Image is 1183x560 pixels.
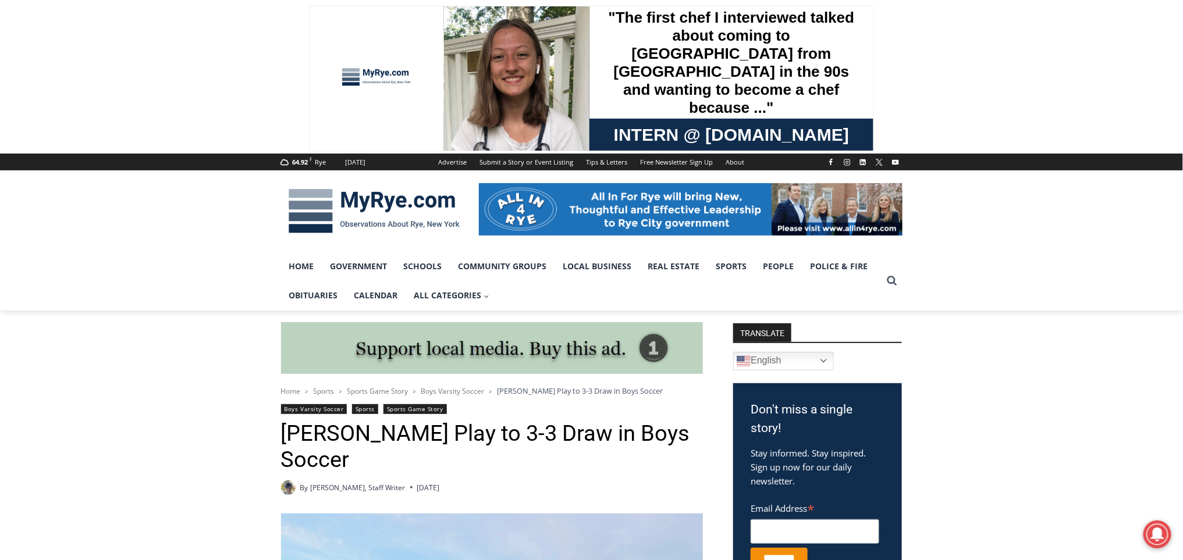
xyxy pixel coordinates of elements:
[310,483,406,493] a: [PERSON_NAME], Staff Writer
[889,155,903,169] a: YouTube
[489,387,493,395] span: >
[708,252,755,281] a: Sports
[281,385,703,397] nav: Breadcrumbs
[882,270,903,291] button: View Search Form
[352,404,378,414] a: Sports
[281,281,346,310] a: Obituaries
[300,482,308,493] span: By
[751,401,884,437] h3: Don't miss a single story!
[281,181,467,241] img: MyRye.com
[292,158,308,166] span: 64.92
[856,155,870,169] a: Linkedin
[720,154,751,170] a: About
[737,354,751,368] img: en
[580,154,634,170] a: Tips & Letters
[479,183,903,236] img: All in for Rye
[555,252,640,281] a: Local Business
[733,352,834,370] a: English
[417,482,440,493] time: [DATE]
[305,387,309,395] span: >
[802,252,876,281] a: Police & Fire
[346,157,366,167] div: [DATE]
[755,252,802,281] a: People
[294,1,550,113] div: "The first chef I interviewed talked about coming to [GEOGRAPHIC_DATA] from [GEOGRAPHIC_DATA] in ...
[474,154,580,170] a: Submit a Story or Event Listing
[281,404,347,414] a: Boys Varsity Soccer
[314,386,335,396] a: Sports
[640,252,708,281] a: Real Estate
[824,155,838,169] a: Facebook
[432,154,751,170] nav: Secondary Navigation
[119,73,165,139] div: "clearly one of the favorites in the [GEOGRAPHIC_DATA] neighborhood"
[751,446,884,488] p: Stay informed. Stay inspired. Sign up now for our daily newsletter.
[322,252,396,281] a: Government
[339,387,343,395] span: >
[304,116,539,142] span: Intern @ [DOMAIN_NAME]
[281,480,296,495] img: (PHOTO: MyRye.com 2024 Head Intern, Editor and now Staff Writer Charlie Morris. Contributed.)Char...
[432,154,474,170] a: Advertise
[280,113,564,145] a: Intern @ [DOMAIN_NAME]
[406,281,498,310] button: Child menu of All Categories
[281,386,301,396] a: Home
[396,252,450,281] a: Schools
[421,386,485,396] a: Boys Varsity Soccer
[872,155,886,169] a: X
[315,157,326,167] div: Rye
[281,252,882,311] nav: Primary Navigation
[347,386,408,396] a: Sports Game Story
[634,154,720,170] a: Free Newsletter Sign Up
[383,404,447,414] a: Sports Game Story
[281,420,703,473] h1: [PERSON_NAME] Play to 3-3 Draw in Boys Soccer
[281,480,296,495] a: Author image
[751,497,879,518] label: Email Address
[346,281,406,310] a: Calendar
[3,120,114,164] span: Open Tues. - Sun. [PHONE_NUMBER]
[498,386,663,396] span: [PERSON_NAME] Play to 3-3 Draw in Boys Soccer
[281,322,703,374] img: support local media, buy this ad
[281,252,322,281] a: Home
[1,117,117,145] a: Open Tues. - Sun. [PHONE_NUMBER]
[733,323,791,342] strong: TRANSLATE
[840,155,854,169] a: Instagram
[310,156,312,162] span: F
[450,252,555,281] a: Community Groups
[413,387,417,395] span: >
